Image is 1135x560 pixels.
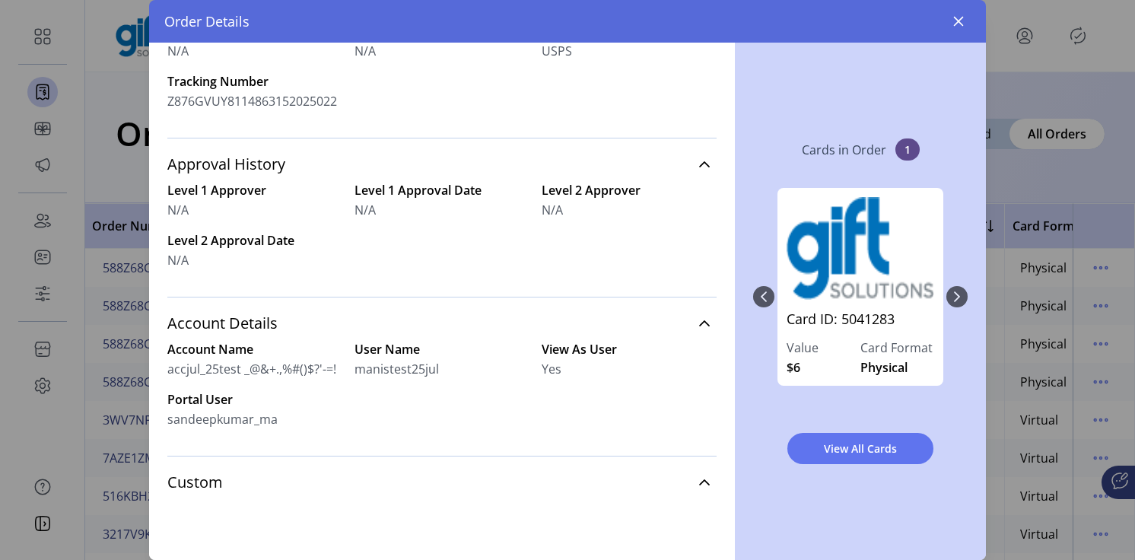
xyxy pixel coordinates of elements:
[167,410,278,428] span: sandeepkumar_ma
[802,141,886,159] p: Cards in Order
[167,360,342,378] span: accjul_25test _@&+.,%#()$?'-=!
[167,92,342,110] span: Z876GVUY8114863152025022
[167,251,189,269] span: N/A
[542,181,717,199] label: Level 2 Approver
[167,499,717,517] div: Custom
[354,201,376,219] span: N/A
[787,309,934,339] a: Card ID: 5041283
[354,42,376,60] span: N/A
[860,358,908,377] span: Physical
[167,72,342,91] label: Tracking Number
[787,197,934,300] img: 5041283
[787,358,800,377] span: $6
[167,42,189,60] span: N/A
[167,181,342,199] label: Level 1 Approver
[807,441,914,457] span: View All Cards
[167,475,223,490] span: Custom
[542,42,572,60] span: USPS
[167,307,717,340] a: Account Details
[167,340,342,358] label: Account Name
[167,340,717,447] div: Account Details
[542,201,563,219] span: N/A
[167,231,342,250] label: Level 2 Approval Date
[542,360,561,378] span: Yes
[167,466,717,499] a: Custom
[354,360,439,378] span: manistest25jul
[167,22,717,129] div: Shipment
[167,390,342,409] label: Portal User
[167,157,285,172] span: Approval History
[895,138,920,161] span: 1
[167,316,278,331] span: Account Details
[774,173,946,421] div: 0
[787,339,860,357] label: Value
[354,340,529,358] label: User Name
[787,433,933,464] button: View All Cards
[860,339,934,357] label: Card Format
[354,181,529,199] label: Level 1 Approval Date
[167,181,717,288] div: Approval History
[542,340,717,358] label: View As User
[167,148,717,181] a: Approval History
[167,201,189,219] span: N/A
[164,11,250,32] span: Order Details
